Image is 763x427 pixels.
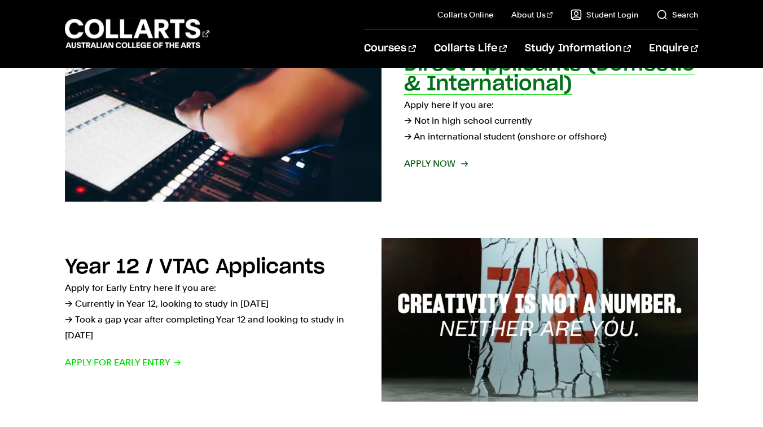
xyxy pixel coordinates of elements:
[511,9,553,20] a: About Us
[404,156,467,172] span: Apply now
[364,30,415,67] a: Courses
[65,18,209,50] div: Go to homepage
[65,355,182,371] span: Apply for Early Entry
[571,9,638,20] a: Student Login
[65,238,698,402] a: Year 12 / VTAC Applicants Apply for Early Entry here if you are:→ Currently in Year 12, looking t...
[404,97,698,145] p: Apply here if you are: → Not in high school currently → An international student (onshore or offs...
[649,30,698,67] a: Enquire
[65,280,359,343] p: Apply for Early Entry here if you are: → Currently in Year 12, looking to study in [DATE] → Took ...
[65,37,698,202] a: Direct Applicants (Domestic & International) Apply here if you are:→ Not in high school currently...
[656,9,698,20] a: Search
[404,54,695,94] h2: Direct Applicants (Domestic & International)
[525,30,631,67] a: Study Information
[437,9,493,20] a: Collarts Online
[65,257,325,277] h2: Year 12 / VTAC Applicants
[434,30,507,67] a: Collarts Life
